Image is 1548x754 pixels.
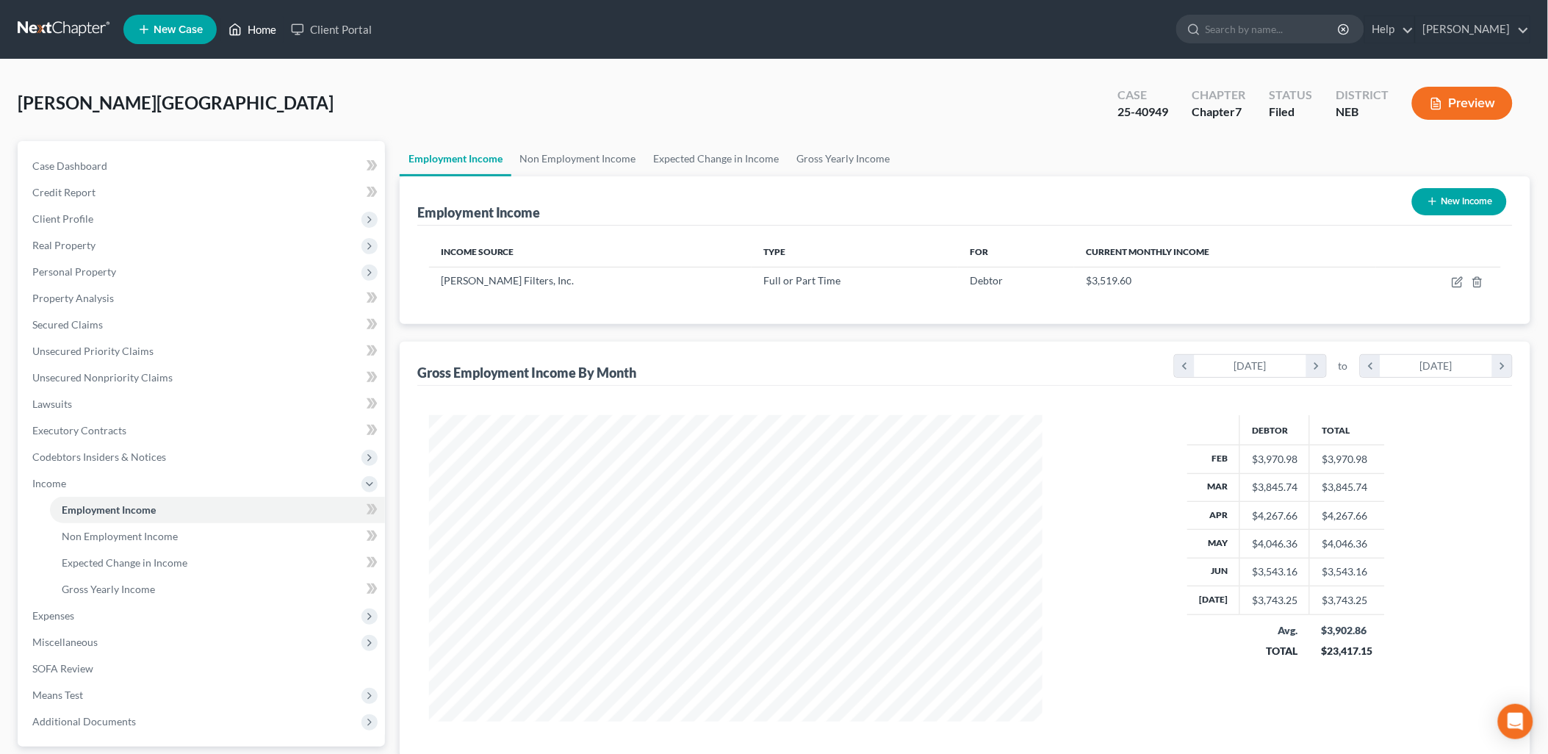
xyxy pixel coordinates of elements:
[32,609,74,622] span: Expenses
[50,497,385,523] a: Employment Income
[1187,586,1240,614] th: [DATE]
[1310,473,1385,501] td: $3,845.74
[1306,355,1326,377] i: chevron_right
[1416,16,1530,43] a: [PERSON_NAME]
[21,417,385,444] a: Executory Contracts
[21,365,385,391] a: Unsecured Nonpriority Claims
[32,292,114,304] span: Property Analysis
[1361,355,1380,377] i: chevron_left
[1252,452,1297,467] div: $3,970.98
[763,246,785,257] span: Type
[1310,586,1385,614] td: $3,743.25
[1336,87,1389,104] div: District
[1269,87,1312,104] div: Status
[1117,87,1168,104] div: Case
[32,318,103,331] span: Secured Claims
[417,364,637,381] div: Gross Employment Income By Month
[1412,87,1513,120] button: Preview
[1187,473,1240,501] th: Mar
[1492,355,1512,377] i: chevron_right
[21,656,385,682] a: SOFA Review
[50,523,385,550] a: Non Employment Income
[18,92,334,113] span: [PERSON_NAME][GEOGRAPHIC_DATA]
[50,550,385,576] a: Expected Change in Income
[221,16,284,43] a: Home
[21,312,385,338] a: Secured Claims
[154,24,203,35] span: New Case
[1339,359,1348,373] span: to
[1086,274,1131,287] span: $3,519.60
[417,204,541,221] div: Employment Income
[32,371,173,384] span: Unsecured Nonpriority Claims
[32,662,93,675] span: SOFA Review
[1252,593,1297,608] div: $3,743.25
[1252,623,1298,638] div: Avg.
[441,246,514,257] span: Income Source
[21,153,385,179] a: Case Dashboard
[1336,104,1389,121] div: NEB
[1380,355,1493,377] div: [DATE]
[50,576,385,603] a: Gross Yearly Income
[441,274,575,287] span: [PERSON_NAME] Filters, Inc.
[1192,87,1245,104] div: Chapter
[32,239,96,251] span: Real Property
[970,274,1003,287] span: Debtor
[32,212,93,225] span: Client Profile
[1192,104,1245,121] div: Chapter
[1206,15,1340,43] input: Search by name...
[32,345,154,357] span: Unsecured Priority Claims
[970,246,988,257] span: For
[1498,704,1533,739] div: Open Intercom Messenger
[1310,445,1385,473] td: $3,970.98
[400,141,511,176] a: Employment Income
[1252,644,1298,658] div: TOTAL
[763,274,840,287] span: Full or Part Time
[1117,104,1168,121] div: 25-40949
[32,265,116,278] span: Personal Property
[1195,355,1307,377] div: [DATE]
[1175,355,1195,377] i: chevron_left
[645,141,788,176] a: Expected Change in Income
[21,179,385,206] a: Credit Report
[1187,501,1240,529] th: Apr
[788,141,899,176] a: Gross Yearly Income
[32,186,96,198] span: Credit Report
[511,141,645,176] a: Non Employment Income
[1235,104,1242,118] span: 7
[32,450,166,463] span: Codebtors Insiders & Notices
[1322,623,1373,638] div: $3,902.86
[32,636,98,648] span: Miscellaneous
[1252,480,1297,495] div: $3,845.74
[32,424,126,437] span: Executory Contracts
[62,503,156,516] span: Employment Income
[1086,246,1209,257] span: Current Monthly Income
[32,477,66,489] span: Income
[62,556,187,569] span: Expected Change in Income
[1322,644,1373,658] div: $23,417.15
[32,715,136,728] span: Additional Documents
[1310,415,1385,445] th: Total
[21,391,385,417] a: Lawsuits
[1310,530,1385,558] td: $4,046.36
[1365,16,1414,43] a: Help
[1412,188,1507,215] button: New Income
[1187,445,1240,473] th: Feb
[1252,536,1297,551] div: $4,046.36
[1240,415,1310,445] th: Debtor
[62,530,178,542] span: Non Employment Income
[21,338,385,365] a: Unsecured Priority Claims
[21,285,385,312] a: Property Analysis
[284,16,379,43] a: Client Portal
[32,159,107,172] span: Case Dashboard
[1310,501,1385,529] td: $4,267.66
[32,398,72,410] span: Lawsuits
[1252,509,1297,523] div: $4,267.66
[62,583,155,595] span: Gross Yearly Income
[1187,530,1240,558] th: May
[32,689,83,701] span: Means Test
[1252,564,1297,579] div: $3,543.16
[1310,558,1385,586] td: $3,543.16
[1187,558,1240,586] th: Jun
[1269,104,1312,121] div: Filed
